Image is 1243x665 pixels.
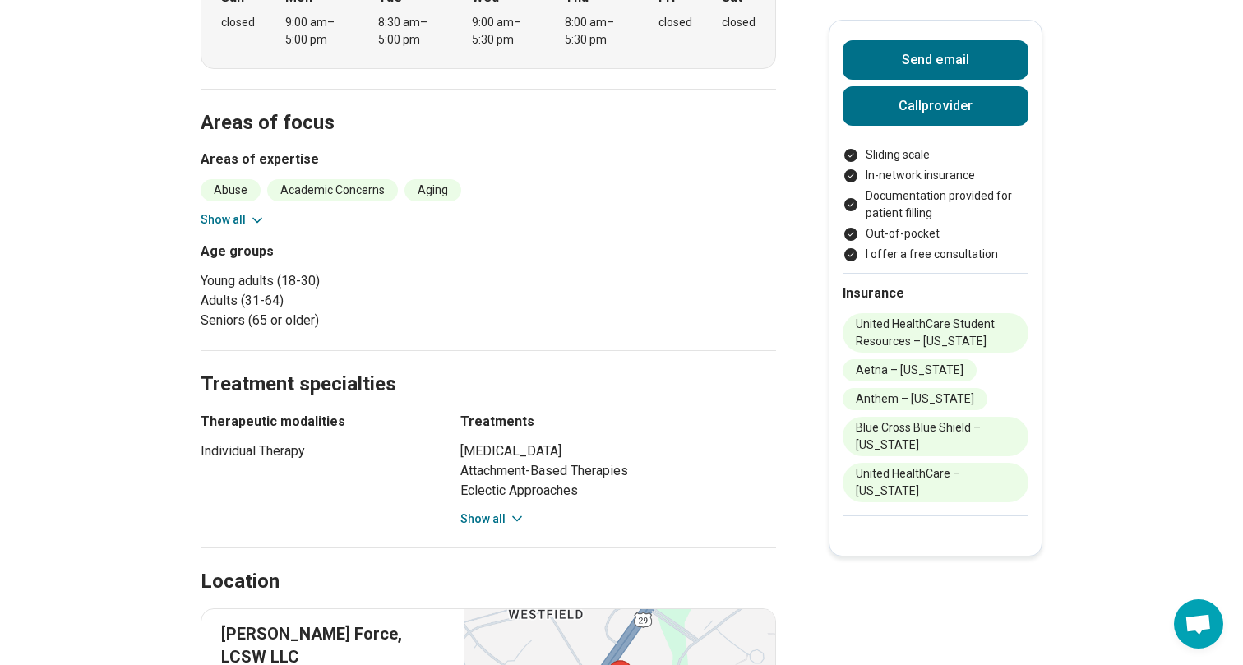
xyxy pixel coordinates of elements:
h3: Age groups [201,242,482,261]
h2: Areas of focus [201,70,776,137]
button: Send email [843,40,1028,80]
div: 9:00 am – 5:00 pm [285,14,349,48]
div: closed [221,14,255,31]
li: Individual Therapy [201,441,431,461]
button: Show all [460,510,525,528]
li: Aetna – [US_STATE] [843,359,977,381]
li: United HealthCare Student Resources – [US_STATE] [843,313,1028,353]
li: Anthem – [US_STATE] [843,388,987,410]
li: Adults (31-64) [201,291,482,311]
div: Open chat [1174,599,1223,649]
li: Documentation provided for patient filling [843,187,1028,222]
li: Blue Cross Blue Shield – [US_STATE] [843,417,1028,456]
div: 8:00 am – 5:30 pm [565,14,628,48]
li: In-network insurance [843,167,1028,184]
li: Young adults (18-30) [201,271,482,291]
h2: Location [201,568,280,596]
li: United HealthCare – [US_STATE] [843,463,1028,502]
h3: Therapeutic modalities [201,412,431,432]
div: closed [658,14,692,31]
li: I offer a free consultation [843,246,1028,263]
div: closed [722,14,756,31]
h2: Insurance [843,284,1028,303]
li: Eclectic Approaches [460,481,776,501]
li: Out-of-pocket [843,225,1028,242]
li: Abuse [201,179,261,201]
button: Show all [201,211,266,229]
li: Sliding scale [843,146,1028,164]
li: Academic Concerns [267,179,398,201]
li: Seniors (65 or older) [201,311,482,330]
h2: Treatment specialties [201,331,776,399]
li: [MEDICAL_DATA] [460,441,776,461]
div: 8:30 am – 5:00 pm [378,14,441,48]
li: Attachment-Based Therapies [460,461,776,481]
ul: Payment options [843,146,1028,263]
h3: Areas of expertise [201,150,776,169]
div: 9:00 am – 5:30 pm [472,14,535,48]
li: Aging [404,179,461,201]
h3: Treatments [460,412,776,432]
button: Callprovider [843,86,1028,126]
